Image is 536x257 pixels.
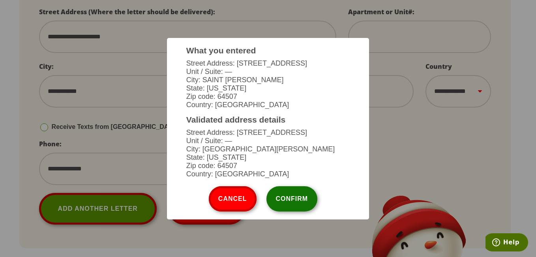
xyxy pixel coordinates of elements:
li: Country: [GEOGRAPHIC_DATA] [186,170,350,178]
button: Confirm [266,186,318,212]
li: State: [US_STATE] [186,84,350,93]
li: Unit / Suite: — [186,137,350,145]
li: Zip code: 64507 [186,93,350,101]
li: Zip code: 64507 [186,162,350,170]
li: City: [GEOGRAPHIC_DATA][PERSON_NAME] [186,145,350,153]
h3: Validated address details [186,115,350,125]
li: Country: [GEOGRAPHIC_DATA] [186,101,350,109]
button: Cancel [209,186,257,212]
h3: What you entered [186,46,350,55]
li: Unit / Suite: — [186,68,350,76]
li: State: [US_STATE] [186,153,350,162]
li: City: SAINT [PERSON_NAME] [186,76,350,84]
li: Street Address: [STREET_ADDRESS] [186,128,350,137]
iframe: Opens a widget where you can find more information [485,233,528,253]
li: Street Address: [STREET_ADDRESS] [186,59,350,68]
